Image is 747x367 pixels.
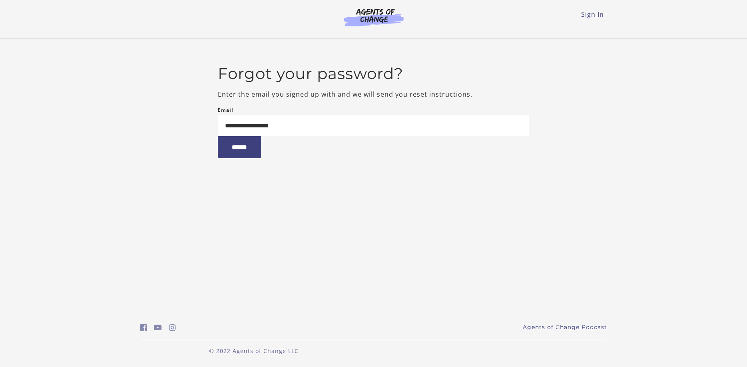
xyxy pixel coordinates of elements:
h2: Forgot your password? [218,64,529,83]
a: https://www.instagram.com/agentsofchangeprep/ (Open in a new window) [169,322,176,333]
img: Agents of Change Logo [335,8,412,26]
p: Enter the email you signed up with and we will send you reset instructions. [218,89,529,99]
a: https://www.facebook.com/groups/aswbtestprep (Open in a new window) [140,322,147,333]
i: https://www.youtube.com/c/AgentsofChangeTestPrepbyMeaganMitchell (Open in a new window) [154,324,162,331]
a: https://www.youtube.com/c/AgentsofChangeTestPrepbyMeaganMitchell (Open in a new window) [154,322,162,333]
label: Email [218,105,233,115]
p: © 2022 Agents of Change LLC [140,347,367,355]
i: https://www.facebook.com/groups/aswbtestprep (Open in a new window) [140,324,147,331]
i: https://www.instagram.com/agentsofchangeprep/ (Open in a new window) [169,324,176,331]
a: Agents of Change Podcast [523,323,607,331]
a: Sign In [581,10,604,19]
